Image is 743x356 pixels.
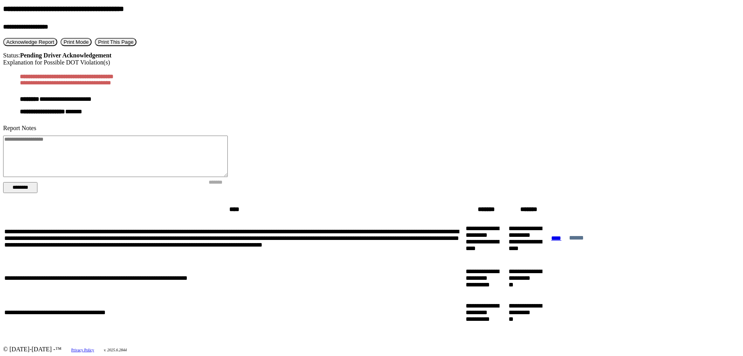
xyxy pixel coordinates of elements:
button: Print Mode [60,38,92,46]
div: Explanation for Possible DOT Violation(s) [3,59,740,66]
button: Change Filter Options [3,182,37,193]
a: Privacy Policy [71,348,94,352]
button: Acknowledge Receipt [3,38,57,46]
button: Print This Page [95,38,137,46]
div: © [DATE]-[DATE] - ™ [3,346,740,353]
div: Report Notes [3,125,740,132]
strong: Pending Driver Acknowledgement [20,52,112,59]
div: Status: [3,52,740,59]
span: v. 2025.6.2844 [104,348,127,352]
